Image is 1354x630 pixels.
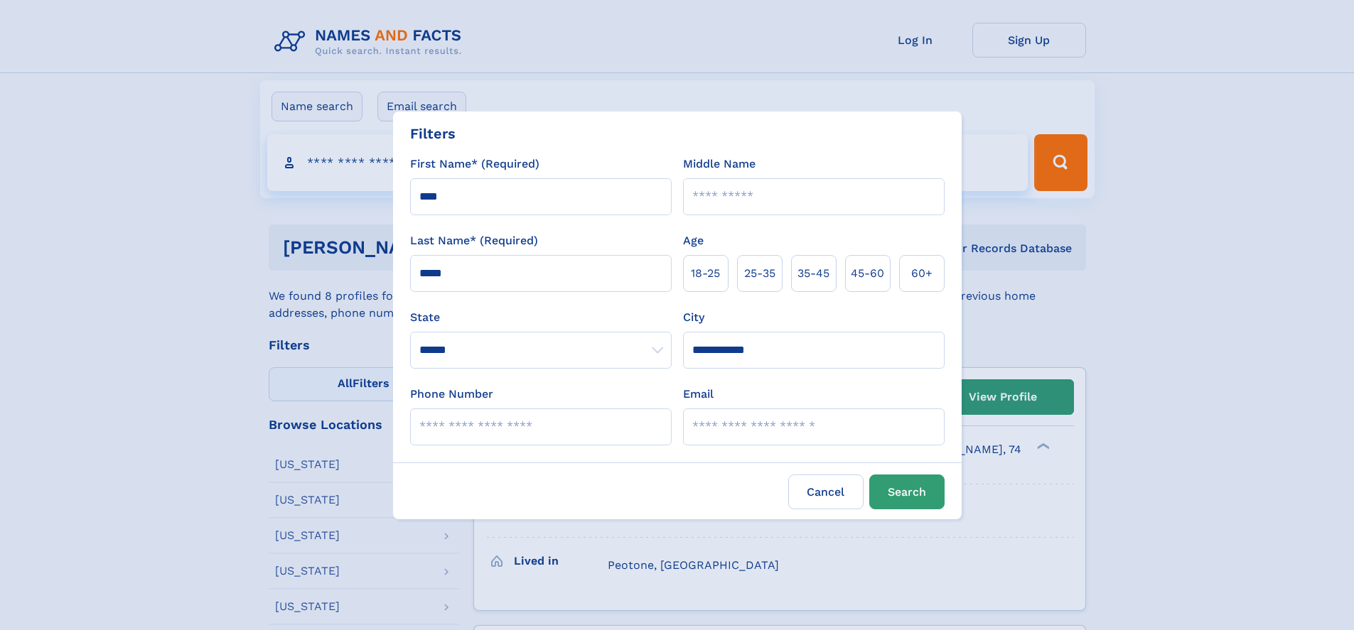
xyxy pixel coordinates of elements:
[911,265,933,282] span: 60+
[410,232,538,249] label: Last Name* (Required)
[410,123,456,144] div: Filters
[869,474,945,509] button: Search
[410,386,493,403] label: Phone Number
[691,265,720,282] span: 18‑25
[788,474,864,509] label: Cancel
[410,156,539,173] label: First Name* (Required)
[744,265,775,282] span: 25‑35
[683,232,704,249] label: Age
[410,309,672,326] label: State
[797,265,829,282] span: 35‑45
[683,386,714,403] label: Email
[683,309,704,326] label: City
[851,265,884,282] span: 45‑60
[683,156,756,173] label: Middle Name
